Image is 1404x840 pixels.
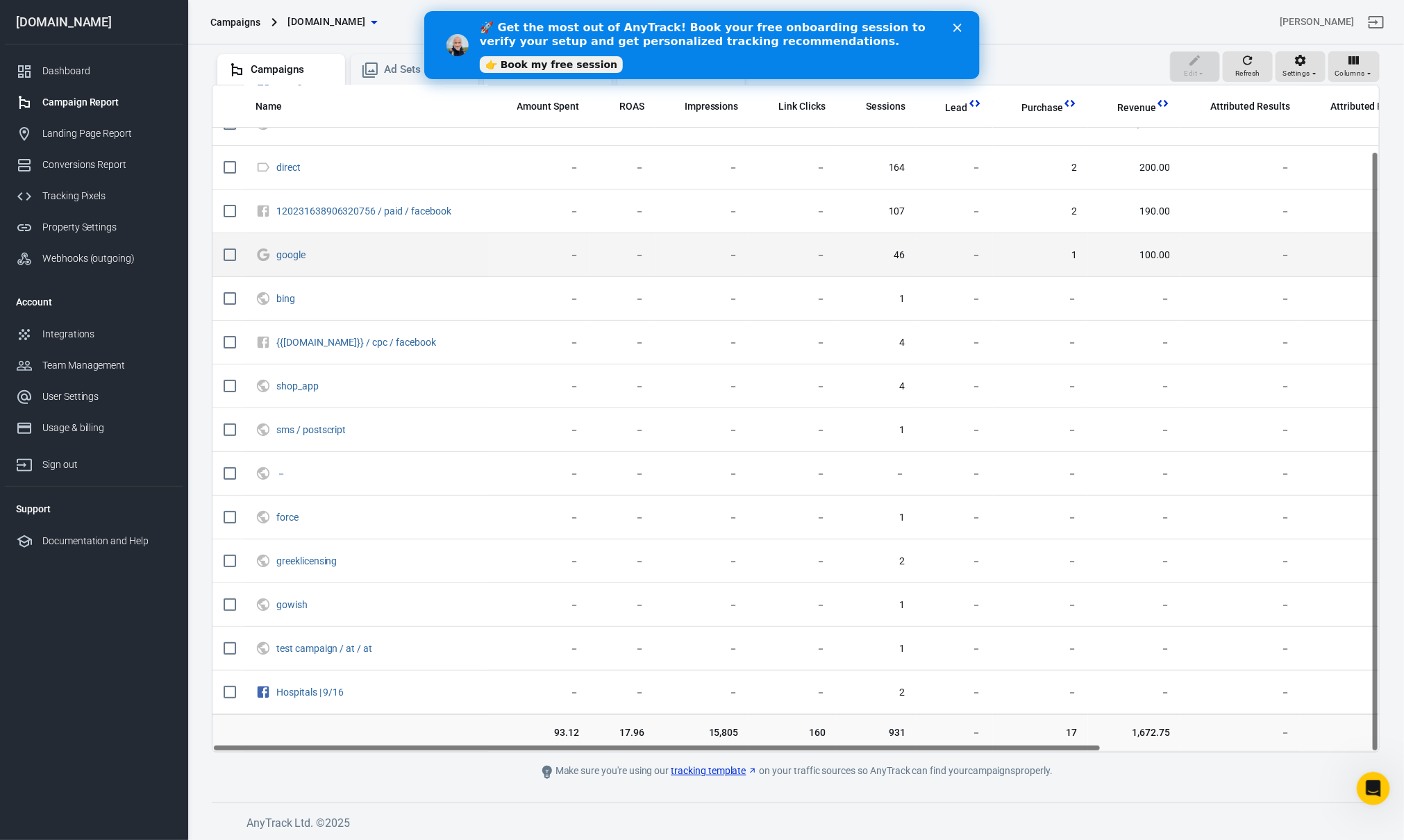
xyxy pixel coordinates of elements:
[848,100,905,114] span: Sessions
[1357,772,1390,805] iframe: Intercom live chat
[760,467,826,481] span: －
[42,189,172,203] div: Tracking Pixels
[928,380,982,394] span: －
[499,642,580,656] span: －
[928,598,982,612] span: －
[499,598,580,612] span: －
[1223,51,1273,82] button: Refresh
[256,640,271,657] svg: UTM & Web Traffic
[276,337,436,348] a: {{[DOMAIN_NAME]}} / cpc / facebook
[499,336,580,350] span: －
[928,161,982,175] span: －
[601,423,644,437] span: －
[276,380,319,392] a: shop_app
[928,423,982,437] span: －
[1192,161,1290,175] span: －
[276,643,372,654] a: test campaign / at / at
[928,642,982,656] span: －
[1192,467,1290,481] span: －
[848,598,905,612] span: 1
[42,158,172,172] div: Conversions Report
[1004,555,1078,569] span: －
[667,249,739,262] span: －
[42,95,172,110] div: Campaign Report
[256,100,282,114] span: Name
[1099,292,1170,306] span: －
[1192,249,1290,262] span: －
[276,468,286,479] a: －
[778,100,826,114] span: Link Clicks
[667,423,739,437] span: －
[5,243,183,274] a: Webhooks (outgoing)
[848,467,905,481] span: －
[246,814,1288,832] h6: AnyTrack Ltd. © 2025
[276,162,301,173] a: direct
[499,205,580,219] span: －
[778,98,826,115] span: The number of clicks on links within the ad that led to advertiser-specified destinations
[928,336,982,350] span: －
[928,292,982,306] span: －
[1004,380,1078,394] span: －
[424,11,980,79] iframe: Intercom live chat banner
[1360,6,1393,39] a: Sign out
[685,98,739,115] span: The number of times your ads were on screen.
[499,423,580,437] span: －
[601,642,644,656] span: －
[517,98,580,115] span: The estimated total amount of money you've spent on your campaign, ad set or ad during its schedule.
[256,684,271,700] svg: Facebook Ads
[1235,67,1260,80] span: Refresh
[848,380,905,394] span: 4
[42,64,172,78] div: Dashboard
[256,290,271,307] svg: UTM & Web Traffic
[601,98,644,115] span: The total return on ad spend
[760,642,826,656] span: －
[760,205,826,219] span: －
[667,292,739,306] span: －
[1004,726,1078,740] span: 17
[1004,249,1078,262] span: 1
[667,642,739,656] span: －
[5,56,183,87] a: Dashboard
[848,555,905,569] span: 2
[601,249,644,262] span: －
[601,336,644,350] span: －
[1335,67,1365,80] span: Columns
[276,687,344,698] a: Hospitals | 9/16
[276,600,310,610] span: gowish
[1099,423,1170,437] span: －
[1004,467,1078,481] span: －
[1099,336,1170,350] span: －
[601,380,644,394] span: －
[848,686,905,700] span: 2
[1192,423,1290,437] span: －
[276,205,451,217] a: 120231638906320756 / paid / facebook
[667,598,739,612] span: －
[5,350,183,381] a: Team Management
[42,457,172,472] div: Sign out
[667,686,739,700] span: －
[1192,642,1290,656] span: －
[1063,96,1077,110] svg: This column is calculated from AnyTrack real-time data
[5,381,183,412] a: User Settings
[499,686,580,700] span: －
[760,555,826,569] span: －
[1280,15,1354,29] div: Account id: GO1HsbMZ
[928,511,982,525] span: －
[667,726,739,740] span: 15,805
[928,205,982,219] span: －
[848,161,905,175] span: 164
[276,599,308,610] a: gowish
[1022,101,1064,115] span: Purchase
[848,205,905,219] span: 107
[1099,467,1170,481] span: －
[1192,598,1290,612] span: －
[760,423,826,437] span: －
[1210,100,1290,114] span: Attributed Results
[667,380,739,394] span: －
[760,249,826,262] span: －
[866,100,905,114] span: Sessions
[1192,555,1290,569] span: －
[276,512,299,523] a: force
[760,292,826,306] span: －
